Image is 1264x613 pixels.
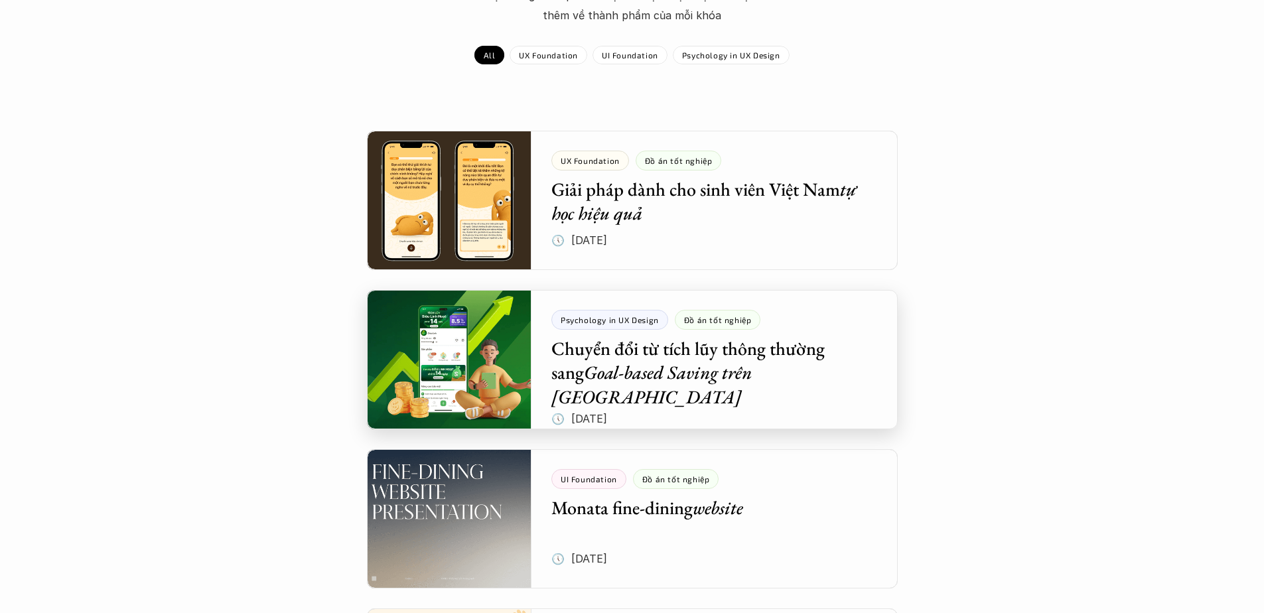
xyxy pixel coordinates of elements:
a: UX Foundation [510,46,587,64]
p: UI Foundation [602,50,658,60]
p: UX Foundation [519,50,578,60]
p: All [484,50,495,60]
a: UX FoundationĐồ án tốt nghiệpGiải pháp dành cho sinh viên Việt Namtự học hiệu quả🕔 [DATE] [367,131,898,270]
a: UI FoundationĐồ án tốt nghiệpMonata fine-diningwebsite🕔 [DATE] [367,449,898,588]
a: UI Foundation [593,46,667,64]
a: Psychology in UX DesignĐồ án tốt nghiệpChuyển đổi từ tích lũy thông thường sangGoal-based Saving ... [367,290,898,429]
p: Psychology in UX Design [682,50,780,60]
a: Psychology in UX Design [673,46,790,64]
